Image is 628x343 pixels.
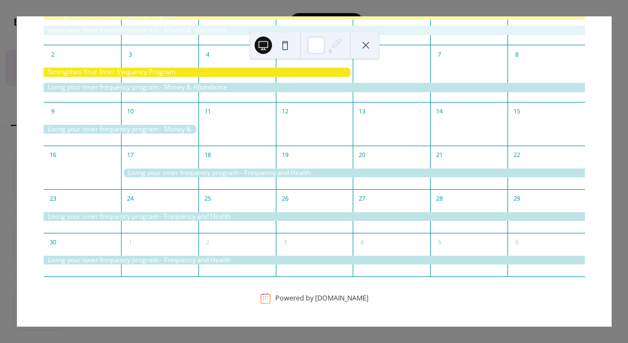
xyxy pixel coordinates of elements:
div: 15 [511,106,523,118]
div: Living your inner frequency program - Money & Abundance [44,26,585,35]
div: 27 [356,193,368,205]
div: 25 [202,193,214,205]
div: 2 [47,49,59,61]
div: Living your inner frequency program - Frequency and Health [121,169,585,178]
div: Living your inner frequency program - Money & Abundance [44,125,198,134]
div: 18 [202,149,214,161]
div: 3 [124,49,136,61]
div: 19 [279,149,291,161]
div: 9 [47,106,59,118]
div: Powered by [275,294,369,303]
div: 8 [511,49,523,61]
div: 22 [511,149,523,161]
div: 2 [202,237,214,249]
div: 4 [356,237,368,249]
div: 21 [433,149,445,161]
div: 16 [47,149,59,161]
div: 23 [47,193,59,205]
div: 3 [279,237,291,249]
div: 7 [433,49,445,61]
div: 10 [124,106,136,118]
div: 4 [202,49,214,61]
div: 5 [433,237,445,249]
div: 1 [124,237,136,249]
div: 29 [511,193,523,205]
div: 28 [433,193,445,205]
div: 6 [511,237,523,249]
div: 24 [124,193,136,205]
div: Living your inner frequency program - Frequency and Health [44,212,585,221]
div: Living your inner frequency program - Frequency and Health [44,256,585,265]
div: 17 [124,149,136,161]
div: Strengthen Your Inner frequency Program [44,68,353,77]
div: 20 [356,149,368,161]
div: 26 [279,193,291,205]
div: Living your inner frequency program - Money & Abundance [44,83,585,92]
div: 13 [356,106,368,118]
div: 30 [47,237,59,249]
div: 14 [433,106,445,118]
a: [DOMAIN_NAME] [315,294,369,303]
div: 11 [202,106,214,118]
div: 12 [279,106,291,118]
